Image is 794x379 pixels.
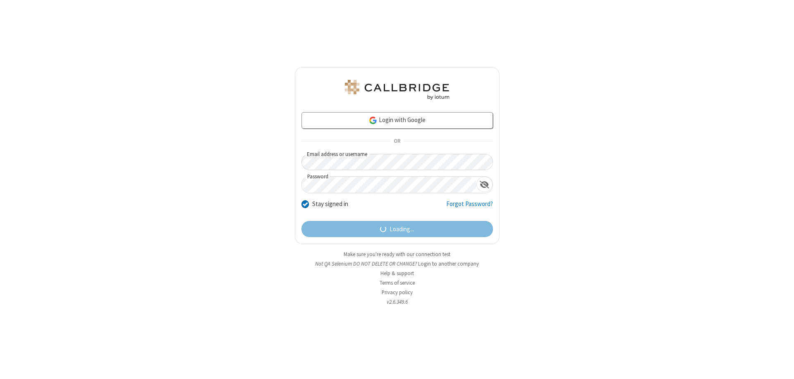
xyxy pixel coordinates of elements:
img: google-icon.png [368,116,378,125]
li: v2.6.349.6 [295,298,500,306]
label: Stay signed in [312,199,348,209]
li: Not QA Selenium DO NOT DELETE OR CHANGE? [295,260,500,268]
a: Login with Google [301,112,493,129]
input: Email address or username [301,154,493,170]
span: Loading... [390,225,414,234]
a: Privacy policy [382,289,413,296]
a: Help & support [380,270,414,277]
input: Password [302,177,476,193]
a: Forgot Password? [446,199,493,215]
img: QA Selenium DO NOT DELETE OR CHANGE [343,80,451,100]
div: Show password [476,177,493,192]
a: Terms of service [380,279,415,286]
button: Loading... [301,221,493,237]
button: Login to another company [418,260,479,268]
span: OR [390,136,404,147]
a: Make sure you're ready with our connection test [344,251,450,258]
